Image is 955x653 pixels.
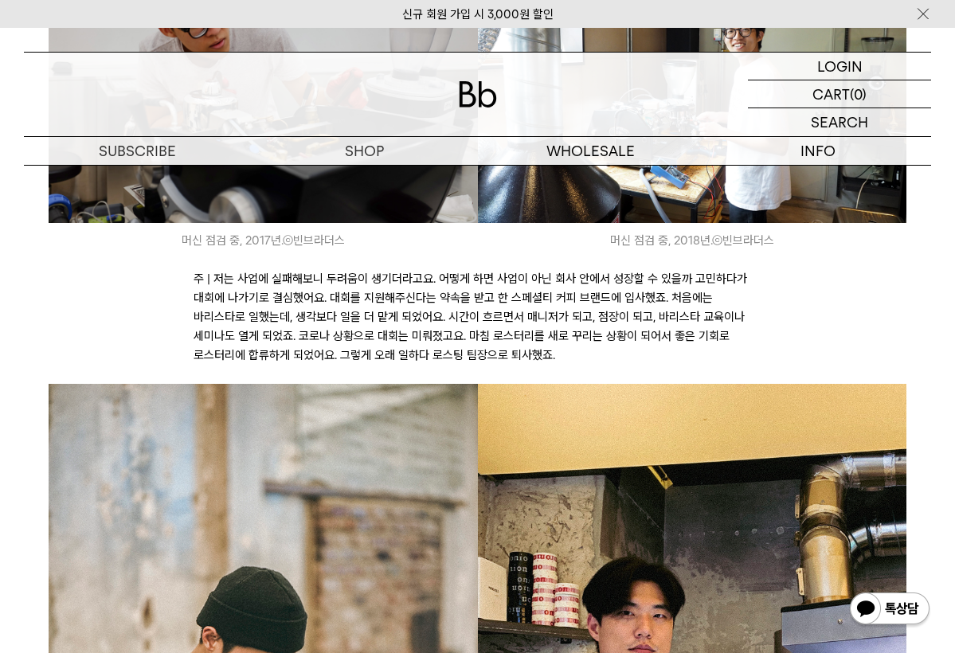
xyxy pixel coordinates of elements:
[817,53,863,80] p: LOGIN
[49,231,477,250] i: 머신 점검 중, 2017년. 빈브라더스
[850,80,867,108] p: (0)
[24,137,251,165] a: SUBSCRIBE
[402,7,554,22] a: 신규 회원 가입 시 3,000원 할인
[459,81,497,108] img: 로고
[478,231,906,250] i: 머신 점검 중, 2018년. 빈브라더스
[478,137,705,165] p: WHOLESALE
[194,269,761,365] p: 주 | 저는 사업에 실패해보니 두려움이 생기더라고요. 어떻게 하면 사업이 아닌 회사 안에서 성장할 수 있을까 고민하다가 대회에 나가기로 결심했어요. 대회를 지원해주신다는 약속...
[748,53,931,80] a: LOGIN
[704,137,931,165] p: INFO
[712,233,722,248] span: ©
[811,108,868,136] p: SEARCH
[812,80,850,108] p: CART
[748,80,931,108] a: CART (0)
[283,233,293,248] span: ©
[848,591,931,629] img: 카카오톡 채널 1:1 채팅 버튼
[251,137,478,165] a: SHOP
